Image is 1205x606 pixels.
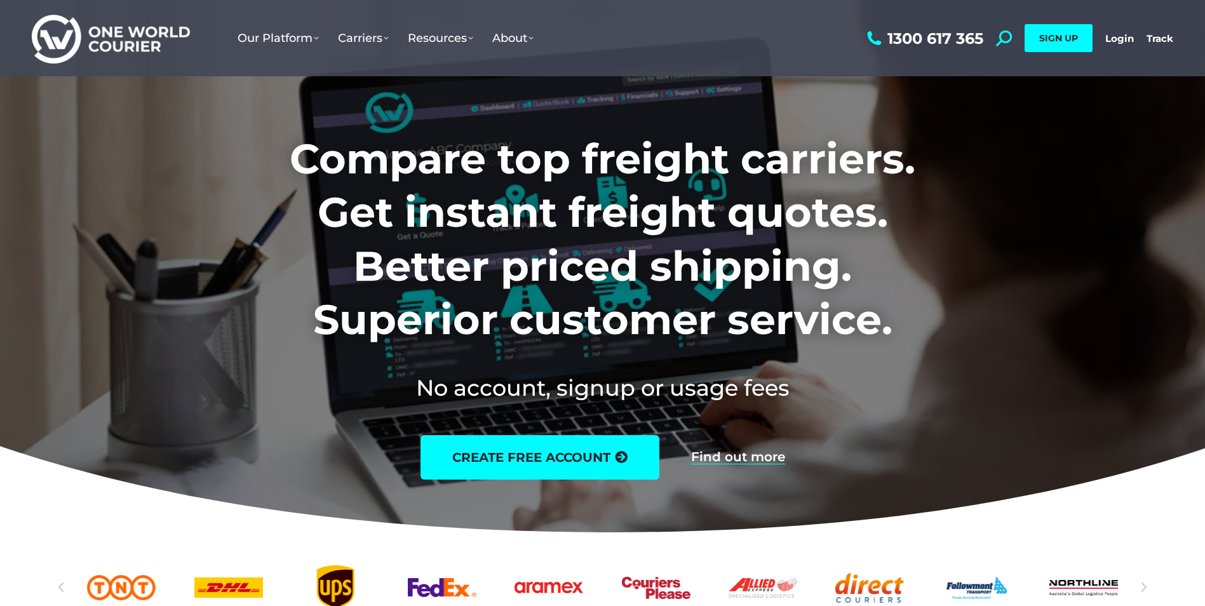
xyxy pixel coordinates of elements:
a: Resources [398,18,483,58]
span: Resources [408,31,473,45]
a: Track [1147,32,1173,44]
a: Login [1105,32,1134,44]
a: Find out more [691,450,785,464]
span: About [492,31,534,45]
h2: No account, signup or usage fees [206,372,999,403]
img: One World Courier [32,13,190,64]
h1: Compare top freight carriers. Get instant freight quotes. Better priced shipping. Superior custom... [206,132,999,347]
a: SIGN UP [1025,24,1093,52]
span: Our Platform [238,31,319,45]
a: create free account [421,435,659,480]
span: Carriers [338,31,389,45]
a: Carriers [328,18,398,58]
a: 1300 617 365 [864,30,983,46]
span: SIGN UP [1039,32,1078,44]
a: Our Platform [228,18,328,58]
a: About [483,18,543,58]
